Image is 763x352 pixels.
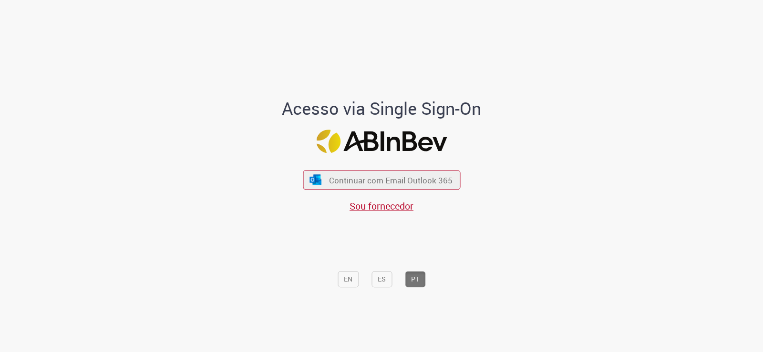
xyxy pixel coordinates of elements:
[405,271,425,287] button: PT
[350,200,413,212] a: Sou fornecedor
[249,100,514,119] h1: Acesso via Single Sign-On
[338,271,359,287] button: EN
[303,170,460,190] button: ícone Azure/Microsoft 360 Continuar com Email Outlook 365
[309,175,322,185] img: ícone Azure/Microsoft 360
[329,174,453,185] span: Continuar com Email Outlook 365
[371,271,392,287] button: ES
[316,130,447,153] img: Logo ABInBev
